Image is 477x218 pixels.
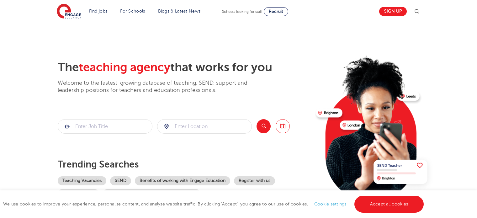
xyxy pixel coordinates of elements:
[58,189,99,198] a: Become a tutor
[157,120,252,133] input: Submit
[103,189,200,198] a: Our coverage across [GEOGRAPHIC_DATA]
[120,9,145,13] a: For Schools
[135,176,230,185] a: Benefits of working with Engage Education
[257,119,271,133] button: Search
[269,9,283,14] span: Recruit
[157,119,252,134] div: Submit
[89,9,108,13] a: Find jobs
[354,196,424,213] a: Accept all cookies
[222,9,262,14] span: Schools looking for staff
[58,60,311,75] h2: The that works for you
[110,176,131,185] a: SEND
[379,7,407,16] a: Sign up
[264,7,288,16] a: Recruit
[58,119,152,134] div: Submit
[158,9,201,13] a: Blogs & Latest News
[79,61,170,74] span: teaching agency
[58,79,265,94] p: Welcome to the fastest-growing database of teaching, SEND, support and leadership positions for t...
[3,202,425,206] span: We use cookies to improve your experience, personalise content, and analyse website traffic. By c...
[58,159,311,170] p: Trending searches
[234,176,275,185] a: Register with us
[314,202,347,206] a: Cookie settings
[58,120,152,133] input: Submit
[57,4,81,19] img: Engage Education
[58,176,106,185] a: Teaching Vacancies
